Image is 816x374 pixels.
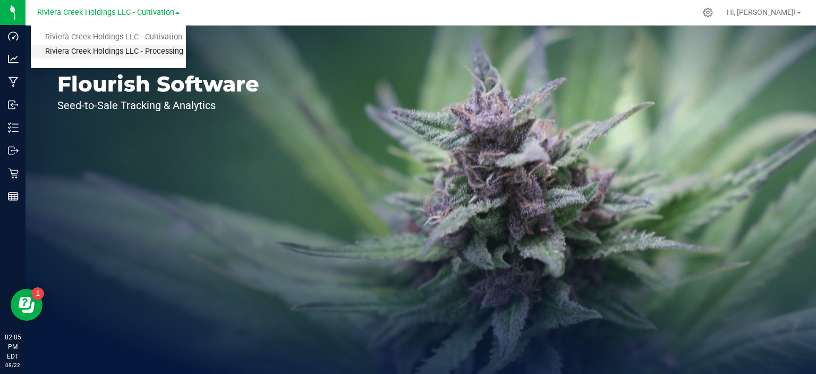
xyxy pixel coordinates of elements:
[8,168,19,179] inline-svg: Retail
[8,31,19,41] inline-svg: Dashboard
[8,145,19,156] inline-svg: Outbound
[701,7,715,18] div: Manage settings
[727,8,796,16] span: Hi, [PERSON_NAME]!
[37,8,174,17] span: Riviera Creek Holdings LLC - Cultivation
[57,73,259,95] p: Flourish Software
[8,54,19,64] inline-svg: Analytics
[11,289,42,321] iframe: Resource center
[8,122,19,133] inline-svg: Inventory
[5,361,21,369] p: 08/22
[8,77,19,87] inline-svg: Manufacturing
[31,30,186,45] a: Riviera Creek Holdings LLC - Cultivation
[8,99,19,110] inline-svg: Inbound
[5,333,21,361] p: 02:05 PM EDT
[8,191,19,202] inline-svg: Reports
[57,100,259,111] p: Seed-to-Sale Tracking & Analytics
[31,287,44,300] iframe: Resource center unread badge
[31,45,186,59] a: Riviera Creek Holdings LLC - Processing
